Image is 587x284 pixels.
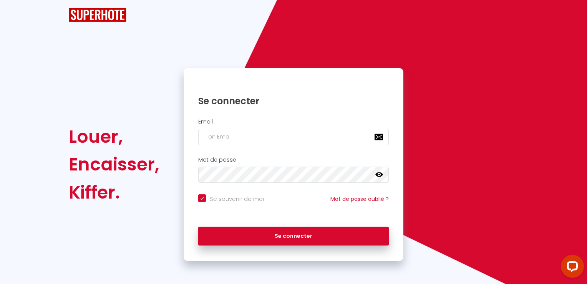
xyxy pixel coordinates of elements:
iframe: LiveChat chat widget [555,252,587,284]
div: Kiffer. [69,179,159,206]
h1: Se connecter [198,95,389,107]
h2: Mot de passe [198,157,389,163]
div: Louer, [69,123,159,150]
input: Ton Email [198,129,389,145]
img: SuperHote logo [69,8,126,22]
button: Se connecter [198,227,389,246]
div: Encaisser, [69,150,159,178]
h2: Email [198,119,389,125]
a: Mot de passe oublié ? [330,195,389,203]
